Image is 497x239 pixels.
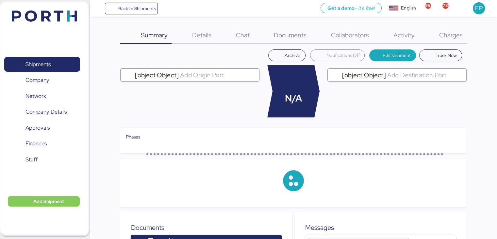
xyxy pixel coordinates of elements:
[4,120,80,136] a: Approvals
[326,51,359,59] span: Notifications Off
[475,4,482,12] span: FP
[4,104,80,119] a: Company Details
[141,31,168,39] span: Summary
[25,139,47,148] span: Finances
[118,5,156,12] span: Back to Shipments
[105,3,158,14] a: Back to Shipments
[401,5,416,11] div: English
[331,31,369,39] span: Collaborators
[8,196,80,207] button: Add Shipment
[386,71,464,79] input: [object Object]
[25,123,50,133] span: Approvals
[236,31,249,39] span: Chat
[383,51,411,59] span: Edit shipment
[419,49,462,61] button: Track Now
[393,31,415,39] span: Activity
[4,73,80,88] a: Company
[33,197,64,205] span: Add Shipment
[192,31,211,39] span: Details
[4,152,80,167] a: Staff
[131,223,282,232] div: Documents
[342,72,386,78] span: [object Object]
[439,31,462,39] span: Charges
[274,31,306,39] span: Documents
[25,107,67,117] span: Company Details
[285,91,302,105] span: N/A
[436,51,457,59] span: Track Now
[305,223,456,232] div: Messages
[268,49,306,61] button: Archive
[4,136,80,151] a: Finances
[135,72,179,78] span: [object Object]
[285,51,300,59] span: Archive
[125,133,461,140] div: Phases
[369,49,416,61] button: Edit shipment
[94,3,105,14] button: Menu
[25,60,51,69] span: Shipments
[179,71,257,79] input: [object Object]
[4,89,80,104] a: Network
[25,155,38,164] span: Staff
[4,57,80,72] a: Shipments
[25,75,49,85] span: Company
[25,91,46,101] span: Network
[310,49,365,61] button: Notifications Off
